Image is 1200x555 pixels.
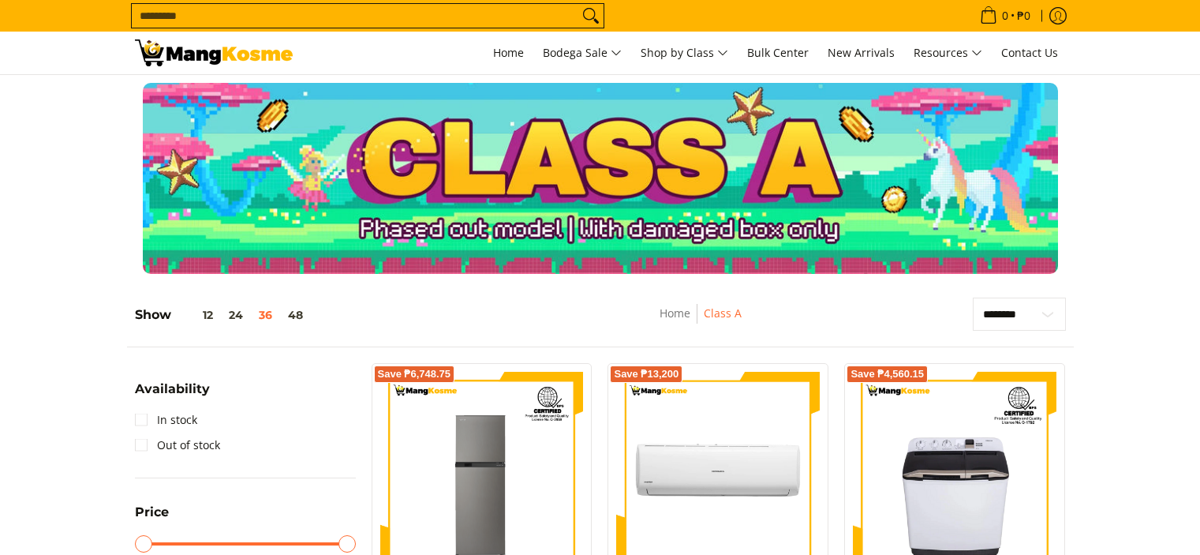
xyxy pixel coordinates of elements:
span: Bodega Sale [543,43,622,63]
h5: Show [135,307,311,323]
a: Contact Us [993,32,1066,74]
a: Shop by Class [633,32,736,74]
span: Availability [135,383,210,396]
button: 36 [251,309,280,321]
button: 12 [171,309,221,321]
a: Bodega Sale [535,32,630,74]
nav: Main Menu [308,32,1066,74]
summary: Open [135,506,169,531]
span: Price [135,506,169,519]
span: • [975,7,1035,24]
a: Class A [704,306,742,321]
span: Save ₱13,200 [614,369,679,379]
span: 0 [1000,10,1011,21]
a: Bulk Center [739,32,817,74]
summary: Open [135,383,210,407]
a: New Arrivals [820,32,903,74]
span: Shop by Class [641,43,728,63]
button: 48 [280,309,311,321]
span: New Arrivals [828,45,895,60]
span: Contact Us [1001,45,1058,60]
a: Home [660,306,690,321]
a: Home [485,32,532,74]
button: Search [578,4,604,28]
button: 24 [221,309,251,321]
a: Resources [906,32,990,74]
span: Home [493,45,524,60]
span: Bulk Center [747,45,809,60]
span: ₱0 [1015,10,1033,21]
span: Resources [914,43,982,63]
a: Out of stock [135,433,220,458]
span: Save ₱4,560.15 [850,369,924,379]
a: In stock [135,407,197,433]
nav: Breadcrumbs [563,304,839,339]
img: Class A | Page 2 | Mang Kosme [135,39,293,66]
span: Save ₱6,748.75 [378,369,451,379]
